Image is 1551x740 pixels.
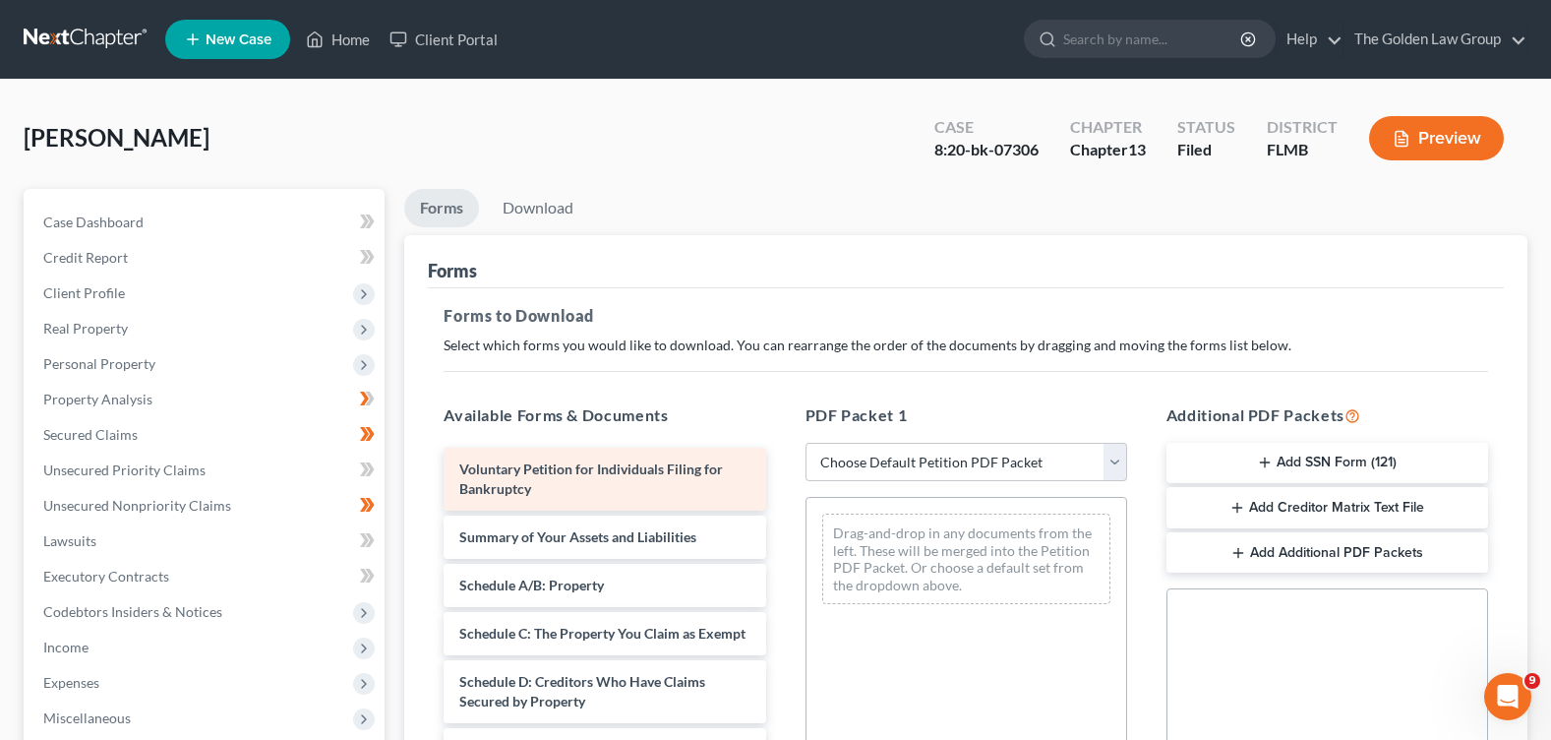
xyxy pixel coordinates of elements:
[1128,140,1146,158] span: 13
[28,382,385,417] a: Property Analysis
[444,304,1488,328] h5: Forms to Download
[444,336,1488,355] p: Select which forms you would like to download. You can rearrange the order of the documents by dr...
[28,524,385,559] a: Lawsuits
[43,532,96,549] span: Lawsuits
[43,426,138,443] span: Secured Claims
[1070,139,1146,161] div: Chapter
[428,259,477,282] div: Forms
[43,284,125,301] span: Client Profile
[28,453,385,488] a: Unsecured Priority Claims
[934,116,1039,139] div: Case
[822,514,1110,604] div: Drag-and-drop in any documents from the left. These will be merged into the Petition PDF Packet. ...
[43,639,89,655] span: Income
[43,320,128,337] span: Real Property
[43,568,169,585] span: Executory Contracts
[459,461,723,497] span: Voluntary Petition for Individuals Filing for Bankruptcy
[487,189,589,227] a: Download
[459,577,604,593] span: Schedule A/B: Property
[1063,21,1243,57] input: Search by name...
[805,403,1127,427] h5: PDF Packet 1
[28,205,385,240] a: Case Dashboard
[1166,403,1488,427] h5: Additional PDF Packets
[28,488,385,524] a: Unsecured Nonpriority Claims
[1277,22,1342,57] a: Help
[43,709,131,726] span: Miscellaneous
[296,22,380,57] a: Home
[1344,22,1526,57] a: The Golden Law Group
[1166,443,1488,484] button: Add SSN Form (121)
[459,625,746,642] span: Schedule C: The Property You Claim as Exempt
[459,673,705,709] span: Schedule D: Creditors Who Have Claims Secured by Property
[1166,487,1488,528] button: Add Creditor Matrix Text File
[380,22,507,57] a: Client Portal
[1524,673,1540,689] span: 9
[459,528,696,545] span: Summary of Your Assets and Liabilities
[444,403,765,427] h5: Available Forms & Documents
[206,32,271,47] span: New Case
[1267,116,1338,139] div: District
[28,559,385,594] a: Executory Contracts
[43,355,155,372] span: Personal Property
[24,123,209,152] span: [PERSON_NAME]
[934,139,1039,161] div: 8:20-bk-07306
[43,674,99,691] span: Expenses
[43,497,231,514] span: Unsecured Nonpriority Claims
[43,214,144,230] span: Case Dashboard
[28,240,385,276] a: Credit Report
[1070,116,1146,139] div: Chapter
[1166,532,1488,574] button: Add Additional PDF Packets
[1484,673,1531,720] iframe: Intercom live chat
[1177,116,1235,139] div: Status
[1369,116,1504,160] button: Preview
[1177,139,1235,161] div: Filed
[28,417,385,453] a: Secured Claims
[43,391,152,407] span: Property Analysis
[404,189,479,227] a: Forms
[43,603,222,620] span: Codebtors Insiders & Notices
[43,249,128,266] span: Credit Report
[1267,139,1338,161] div: FLMB
[43,462,206,478] span: Unsecured Priority Claims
